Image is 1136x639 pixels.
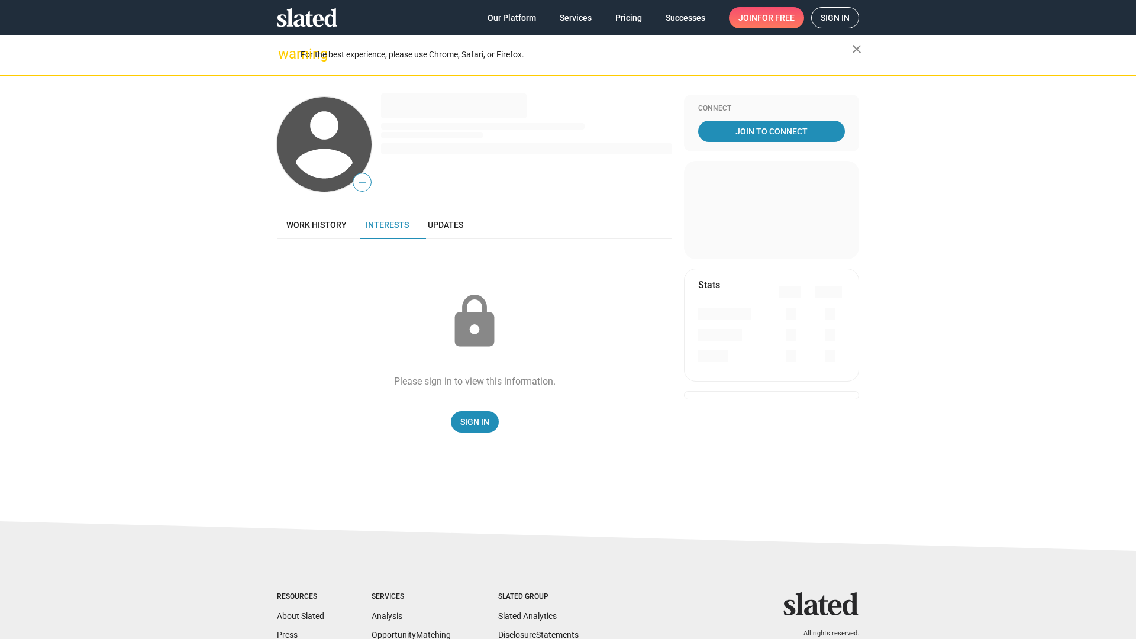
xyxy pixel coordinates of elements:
[615,7,642,28] span: Pricing
[460,411,489,433] span: Sign In
[498,611,557,621] a: Slated Analytics
[729,7,804,28] a: Joinfor free
[277,592,324,602] div: Resources
[498,592,579,602] div: Slated Group
[606,7,651,28] a: Pricing
[428,220,463,230] span: Updates
[560,7,592,28] span: Services
[451,411,499,433] a: Sign In
[366,220,409,230] span: Interests
[394,375,556,388] div: Please sign in to view this information.
[301,47,852,63] div: For the best experience, please use Chrome, Safari, or Firefox.
[278,47,292,61] mat-icon: warning
[850,42,864,56] mat-icon: close
[738,7,795,28] span: Join
[372,592,451,602] div: Services
[445,292,504,351] mat-icon: lock
[418,211,473,239] a: Updates
[372,611,402,621] a: Analysis
[811,7,859,28] a: Sign in
[550,7,601,28] a: Services
[698,279,720,291] mat-card-title: Stats
[656,7,715,28] a: Successes
[356,211,418,239] a: Interests
[277,211,356,239] a: Work history
[757,7,795,28] span: for free
[701,121,843,142] span: Join To Connect
[698,121,845,142] a: Join To Connect
[286,220,347,230] span: Work history
[698,104,845,114] div: Connect
[821,8,850,28] span: Sign in
[353,175,371,191] span: —
[488,7,536,28] span: Our Platform
[666,7,705,28] span: Successes
[478,7,546,28] a: Our Platform
[277,611,324,621] a: About Slated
